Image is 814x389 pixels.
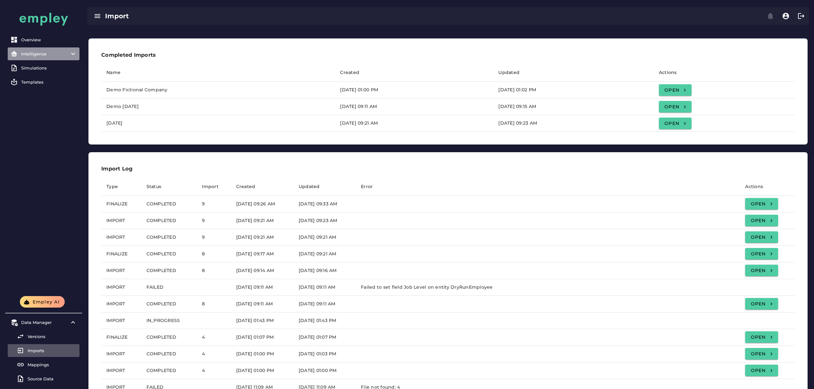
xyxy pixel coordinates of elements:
[659,118,692,129] a: Open
[294,196,356,212] td: [DATE] 09:33 AM
[21,79,77,85] div: Templates
[197,296,231,312] td: 8
[141,296,197,312] td: COMPLETED
[294,279,356,296] td: [DATE] 09:11 AM
[750,201,773,207] span: Open
[8,33,79,46] a: Overview
[294,296,356,312] td: [DATE] 09:11 AM
[101,329,141,346] td: FINALIZE
[8,330,79,343] a: Versions
[197,229,231,246] td: 9
[294,329,356,346] td: [DATE] 01:07 PM
[8,372,79,385] a: Source Data
[101,279,141,296] td: IMPORT
[335,98,493,115] td: [DATE] 09:11 AM
[750,351,773,357] span: Open
[231,346,294,362] td: [DATE] 01:00 PM
[101,262,141,279] td: IMPORT
[231,178,294,196] th: Created
[294,362,356,379] td: [DATE] 01:00 PM
[750,268,773,273] span: Open
[745,198,778,210] a: Open
[294,229,356,246] td: [DATE] 09:21 AM
[659,101,692,112] a: Open
[32,299,60,305] span: Empley AI
[745,231,778,243] a: Open
[740,178,795,196] th: Actions
[750,251,773,257] span: Open
[197,362,231,379] td: 4
[28,334,77,339] div: Versions
[745,331,778,343] a: Open
[141,346,197,362] td: COMPLETED
[197,262,231,279] td: 8
[28,376,77,381] div: Source Data
[105,12,434,21] div: Import
[101,178,141,196] th: Type
[745,365,778,376] a: Open
[101,229,141,246] td: IMPORT
[101,82,335,98] td: Demo Fictional Company
[8,344,79,357] a: Imports
[8,76,79,88] a: Templates
[231,279,294,296] td: [DATE] 09:11 AM
[141,312,197,329] td: IN_PROGRESS
[141,178,197,196] th: Status
[101,312,141,329] td: IMPORT
[101,165,795,172] h3: Import Log
[101,115,335,132] td: [DATE]
[294,246,356,262] td: [DATE] 09:21 AM
[294,262,356,279] td: [DATE] 09:16 AM
[356,178,740,196] th: Error
[745,348,778,360] a: Open
[294,212,356,229] td: [DATE] 09:23 AM
[141,196,197,212] td: COMPLETED
[231,296,294,312] td: [DATE] 09:11 AM
[750,301,773,307] span: Open
[101,246,141,262] td: FINALIZE
[197,346,231,362] td: 4
[141,229,197,246] td: COMPLETED
[231,312,294,329] td: [DATE] 01:43 PM
[335,82,493,98] td: [DATE] 01:00 PM
[654,64,795,82] th: Actions
[21,51,66,56] div: Intelligence
[231,196,294,212] td: [DATE] 09:26 AM
[141,362,197,379] td: COMPLETED
[8,62,79,74] a: Simulations
[745,215,778,226] a: Open
[197,178,231,196] th: Import
[141,262,197,279] td: COMPLETED
[21,320,66,325] div: Data Manager
[101,362,141,379] td: IMPORT
[28,362,77,367] div: Mappings
[335,64,493,82] th: Created
[493,98,654,115] td: [DATE] 09:15 AM
[101,196,141,212] td: FINALIZE
[28,348,77,353] div: Imports
[141,246,197,262] td: COMPLETED
[294,346,356,362] td: [DATE] 01:03 PM
[335,115,493,132] td: [DATE] 09:21 AM
[750,218,773,223] span: Open
[493,64,654,82] th: Updated
[21,65,77,70] div: Simulations
[141,212,197,229] td: COMPLETED
[101,296,141,312] td: IMPORT
[745,248,778,260] a: Open
[197,212,231,229] td: 9
[750,334,773,340] span: Open
[197,196,231,212] td: 9
[664,87,686,93] span: Open
[745,265,778,276] a: Open
[664,104,686,110] span: Open
[101,98,335,115] td: Demo [DATE]
[101,51,795,59] h3: Completed Imports
[197,329,231,346] td: 4
[197,246,231,262] td: 8
[231,246,294,262] td: [DATE] 09:17 AM
[21,37,77,42] div: Overview
[141,329,197,346] td: COMPLETED
[231,362,294,379] td: [DATE] 01:00 PM
[750,234,773,240] span: Open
